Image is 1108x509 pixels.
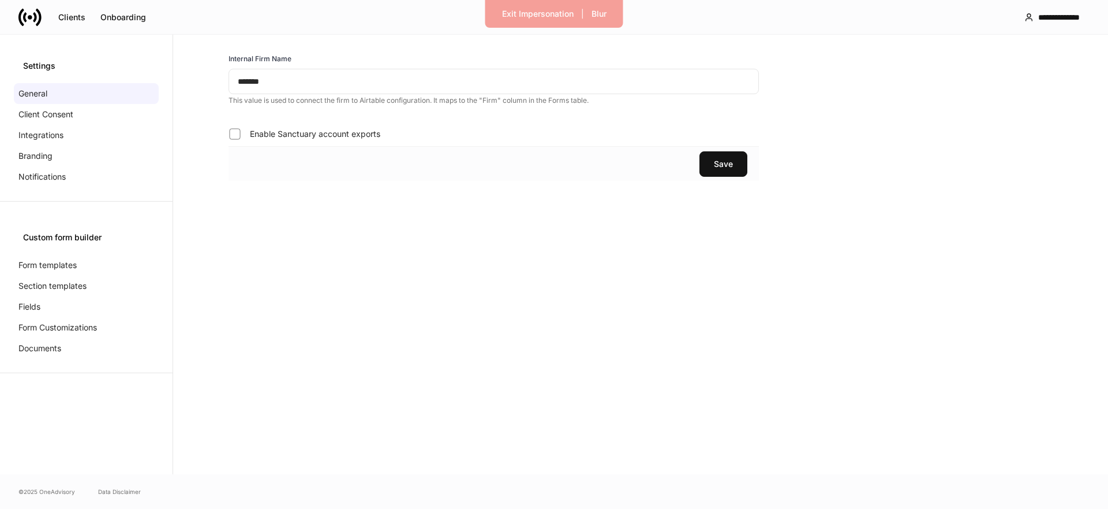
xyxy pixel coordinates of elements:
button: Save [699,151,747,177]
a: Documents [14,338,159,359]
div: Blur [592,10,607,18]
a: Form Customizations [14,317,159,338]
button: Blur [584,5,614,23]
a: Notifications [14,166,159,187]
p: Fields [18,301,40,313]
a: General [14,83,159,104]
h6: Internal Firm Name [229,53,291,64]
div: Save [714,160,733,168]
p: Client Consent [18,109,73,120]
p: Branding [18,150,53,162]
button: Onboarding [93,8,154,27]
div: Custom form builder [23,232,149,243]
button: Clients [51,8,93,27]
a: Client Consent [14,104,159,125]
div: Settings [23,60,149,72]
span: Enable Sanctuary account exports [250,128,380,140]
a: Section templates [14,276,159,296]
div: Clients [58,13,85,21]
p: Notifications [18,171,66,183]
div: Onboarding [100,13,146,21]
p: Form Customizations [18,322,97,333]
a: Integrations [14,125,159,146]
div: Exit Impersonation [502,10,574,18]
p: Section templates [18,280,87,292]
span: © 2025 OneAdvisory [18,487,75,496]
p: General [18,88,47,99]
p: Integrations [18,129,63,141]
p: Documents [18,343,61,354]
a: Form templates [14,255,159,276]
a: Branding [14,146,159,166]
button: Exit Impersonation [495,5,581,23]
a: Fields [14,296,159,317]
p: Form templates [18,259,77,271]
p: This value is used to connect the firm to Airtable configuration. It maps to the "Firm" column in... [229,96,759,105]
a: Data Disclaimer [98,487,141,496]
